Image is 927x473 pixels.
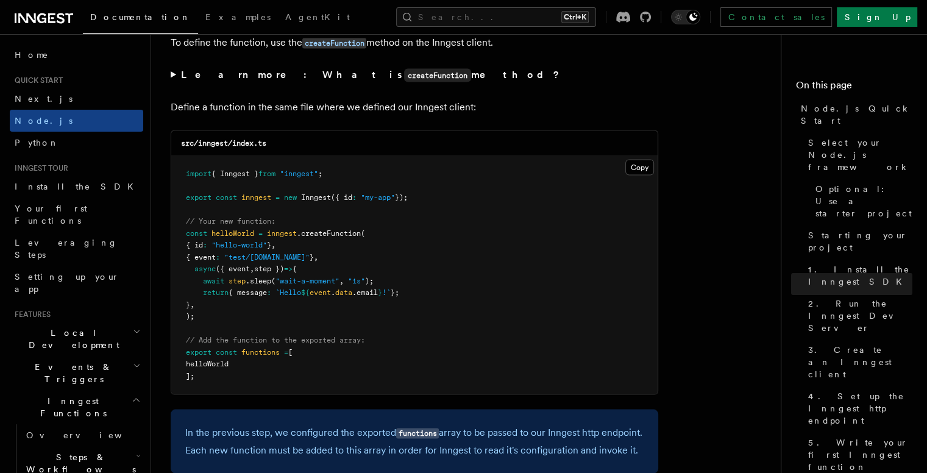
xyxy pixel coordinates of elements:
span: ; [318,169,322,178]
span: = [275,193,280,202]
span: : [216,253,220,261]
summary: Learn more: What iscreateFunctionmethod? [171,66,658,84]
span: const [186,229,207,238]
a: createFunction [302,37,366,48]
span: ]; [186,372,194,380]
span: Inngest [301,193,331,202]
a: Your first Functions [10,197,143,232]
button: Inngest Functions [10,390,143,424]
span: [ [288,348,293,357]
span: Examples [205,12,271,22]
a: AgentKit [278,4,357,33]
span: ( [271,277,275,285]
span: const [216,348,237,357]
span: , [339,277,344,285]
span: Documentation [90,12,191,22]
button: Toggle dark mode [671,10,700,24]
span: } [186,301,190,309]
span: Overview [26,430,152,440]
span: ({ event [216,265,250,273]
span: "my-app" [361,193,395,202]
span: Install the SDK [15,182,141,191]
span: = [258,229,263,238]
code: functions [396,429,439,439]
span: await [203,277,224,285]
span: Inngest tour [10,163,68,173]
code: createFunction [404,69,471,82]
span: `Hello [275,288,301,297]
span: new [284,193,297,202]
a: Select your Node.js framework [803,132,912,178]
span: } [310,253,314,261]
span: // Your new function: [186,217,275,226]
h4: On this page [796,78,912,98]
span: , [190,301,194,309]
span: "1s" [348,277,365,285]
span: Node.js [15,116,73,126]
span: = [284,348,288,357]
span: .sleep [246,277,271,285]
span: }); [395,193,408,202]
a: Home [10,44,143,66]
span: , [271,241,275,249]
span: inngest [241,193,271,202]
span: 1. Install the Inngest SDK [808,263,912,288]
span: functions [241,348,280,357]
code: createFunction [302,38,366,49]
span: "inngest" [280,169,318,178]
span: Python [15,138,59,148]
span: Features [10,310,51,319]
span: Local Development [10,327,133,351]
span: ); [186,312,194,321]
span: const [216,193,237,202]
span: .createFunction [297,229,361,238]
span: export [186,193,211,202]
span: Setting up your app [15,272,119,294]
span: Select your Node.js framework [808,137,912,173]
span: Events & Triggers [10,361,133,385]
a: Setting up your app [10,266,143,300]
span: { event [186,253,216,261]
span: helloWorld [211,229,254,238]
span: , [314,253,318,261]
a: Examples [198,4,278,33]
span: }; [391,288,399,297]
span: import [186,169,211,178]
span: 2. Run the Inngest Dev Server [808,297,912,334]
a: Sign Up [837,7,917,27]
span: inngest [267,229,297,238]
span: Home [15,49,49,61]
span: : [267,288,271,297]
span: { id [186,241,203,249]
span: Next.js [15,94,73,104]
button: Local Development [10,322,143,356]
span: helloWorld [186,360,229,368]
span: Leveraging Steps [15,238,118,260]
span: AgentKit [285,12,350,22]
span: { Inngest } [211,169,258,178]
span: => [284,265,293,273]
span: "wait-a-moment" [275,277,339,285]
span: ({ id [331,193,352,202]
span: } [378,288,382,297]
button: Copy [625,160,654,176]
span: { [293,265,297,273]
p: In the previous step, we configured the exported array to be passed to our Inngest http endpoint.... [185,424,644,459]
span: data [335,288,352,297]
a: 4. Set up the Inngest http endpoint [803,385,912,432]
span: async [194,265,216,273]
span: Starting your project [808,229,912,254]
span: } [267,241,271,249]
span: , [250,265,254,273]
a: Starting your project [803,224,912,258]
span: step }) [254,265,284,273]
code: src/inngest/index.ts [181,139,266,148]
kbd: Ctrl+K [561,11,589,23]
span: { message [229,288,267,297]
a: 3. Create an Inngest client [803,339,912,385]
span: "hello-world" [211,241,267,249]
span: event [310,288,331,297]
a: Node.js [10,110,143,132]
span: "test/[DOMAIN_NAME]" [224,253,310,261]
button: Events & Triggers [10,356,143,390]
